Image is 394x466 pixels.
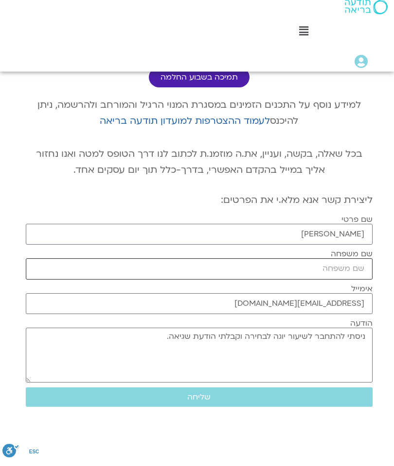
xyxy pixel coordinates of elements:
a: תמיכה בשבוע החלמה [149,72,250,93]
span: תמיכה בשבוע החלמה [161,78,238,87]
form: טופס חדש [26,220,373,416]
label: אימייל [351,290,373,299]
input: אימייל [26,299,373,319]
button: שליחה [26,393,373,412]
textarea: ניסתי להתחבר לשיעור יוגה לבחירה וקבלתי הודעת שגיאה. [26,333,373,388]
p: למידע נוסף על התכנים הזמינים במסגרת המנוי הרגיל והמורחב ולהרשמה, ניתן להיכנס [26,102,373,134]
label: שם משפחה [331,255,373,264]
span: שליחה [187,398,211,407]
input: שם פרטי [26,229,373,250]
p: בכל שאלה, בקשה, ועניין, את.ה מוזמנ.ת לכתוב לנו דרך הטופס למטה ואנו נחזור אליך במייל בהקדם האפשרי,... [26,151,373,183]
input: שם משפחה [26,264,373,284]
a: לעמוד ההצטרפות למועדון תודעה בריאה [100,120,270,133]
img: תודעה בריאה [345,5,388,19]
h2: ליצירת קשר אנא מלא.י את הפרטים: [26,200,373,211]
label: שם פרטי [341,220,373,229]
label: הודעה [350,324,373,333]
